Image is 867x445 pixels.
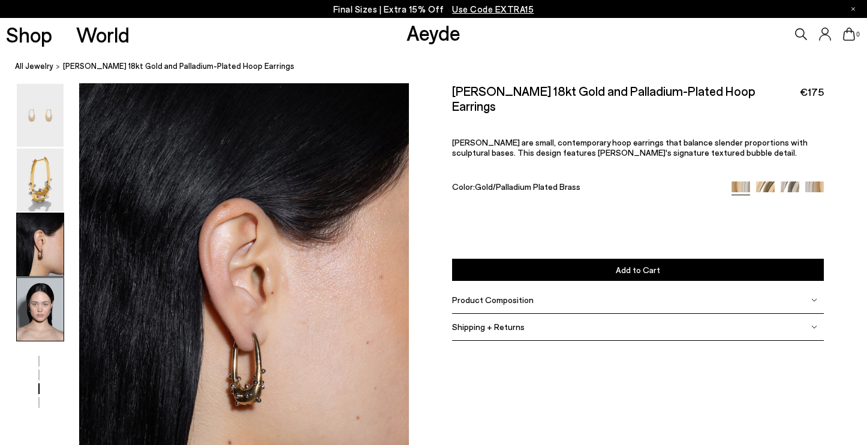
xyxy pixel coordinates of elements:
div: Color: [452,181,719,195]
span: Shipping + Returns [452,322,525,332]
span: Add to Cart [616,265,660,275]
img: Elias 18kt Gold and Palladium-Plated Hoop Earrings - Image 4 [17,278,64,341]
img: Elias 18kt Gold and Palladium-Plated Hoop Earrings - Image 3 [17,213,64,276]
img: svg%3E [811,297,817,303]
nav: breadcrumb [15,50,867,83]
span: 0 [855,31,861,38]
a: World [76,24,130,45]
span: [PERSON_NAME] 18kt Gold and Palladium-Plated Hoop Earrings [63,60,294,72]
button: Add to Cart [452,259,823,281]
a: 0 [843,28,855,41]
a: All Jewelry [15,60,53,72]
img: svg%3E [811,324,817,330]
span: €175 [800,84,824,99]
span: [PERSON_NAME] are small, contemporary hoop earrings that balance slender proportions with sculptu... [452,137,808,158]
span: Product Composition [452,295,534,305]
a: Aeyde [407,20,460,45]
img: Elias 18kt Gold and Palladium-Plated Hoop Earrings - Image 1 [17,84,64,147]
a: Shop [6,24,52,45]
span: Gold/Palladium Plated Brass [475,181,580,192]
img: Elias 18kt Gold and Palladium-Plated Hoop Earrings - Image 2 [17,149,64,211]
p: Final Sizes | Extra 15% Off [333,2,534,17]
span: Navigate to /collections/ss25-final-sizes [452,4,534,14]
h2: [PERSON_NAME] 18kt Gold and Palladium-Plated Hoop Earrings [452,83,799,113]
